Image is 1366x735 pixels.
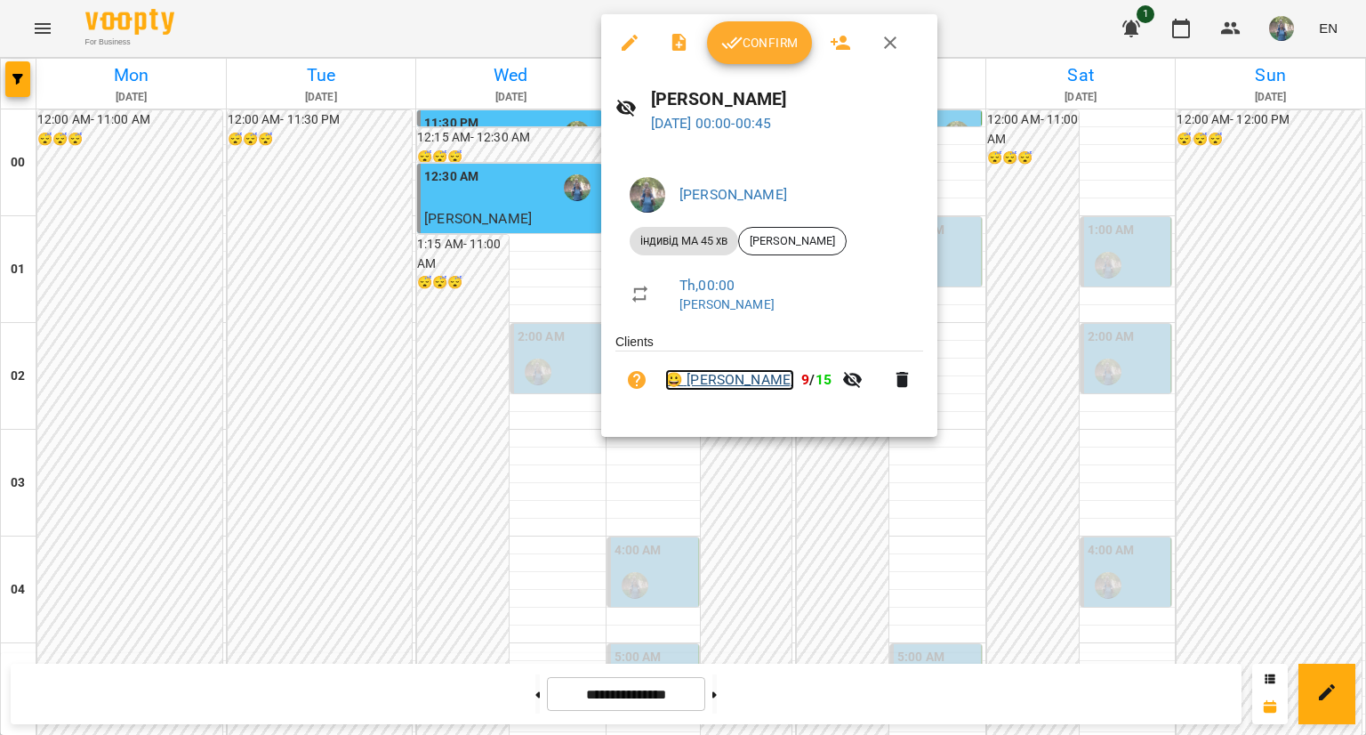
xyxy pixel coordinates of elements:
[679,186,787,203] a: [PERSON_NAME]
[816,371,832,388] span: 15
[630,233,738,249] span: індивід МА 45 хв
[721,32,798,53] span: Confirm
[679,277,735,294] a: Th , 00:00
[679,297,775,311] a: [PERSON_NAME]
[615,359,658,401] button: Unpaid. Bill the attendance?
[630,177,665,213] img: de1e453bb906a7b44fa35c1e57b3518e.jpg
[801,371,809,388] span: 9
[739,233,846,249] span: [PERSON_NAME]
[651,115,772,132] a: [DATE] 00:00-00:45
[615,333,923,416] ul: Clients
[665,369,794,391] a: 😀 [PERSON_NAME]
[707,21,812,64] button: Confirm
[651,85,924,113] h6: [PERSON_NAME]
[801,371,832,388] b: /
[738,227,847,255] div: [PERSON_NAME]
